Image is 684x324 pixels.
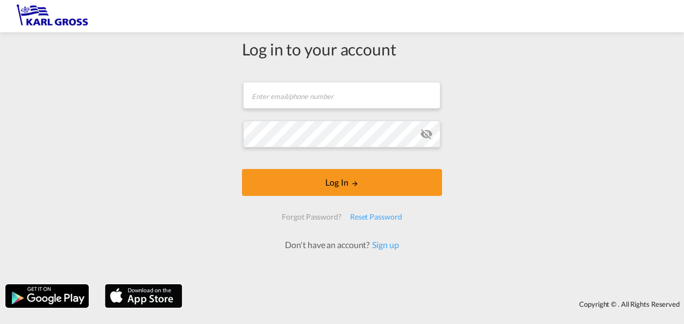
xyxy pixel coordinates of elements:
[242,169,442,196] button: LOGIN
[16,4,89,29] img: 3269c73066d711f095e541db4db89301.png
[277,207,345,227] div: Forgot Password?
[369,240,398,250] a: Sign up
[188,295,684,313] div: Copyright © . All Rights Reserved
[242,38,442,60] div: Log in to your account
[273,239,410,251] div: Don't have an account?
[104,283,183,309] img: apple.png
[243,82,440,109] input: Enter email/phone number
[346,207,407,227] div: Reset Password
[420,128,433,140] md-icon: icon-eye-off
[4,283,90,309] img: google.png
